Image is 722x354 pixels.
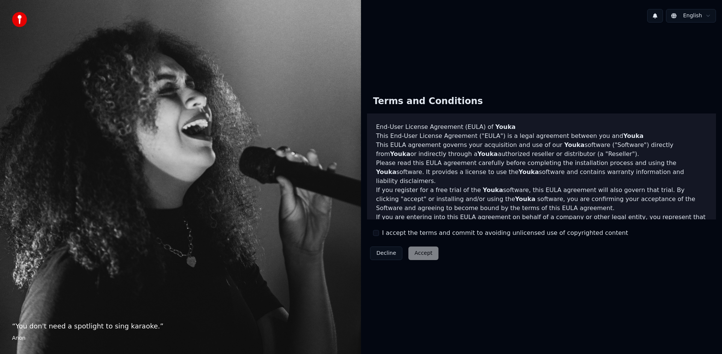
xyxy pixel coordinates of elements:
span: Youka [564,141,584,148]
span: Youka [376,168,396,175]
p: “ You don't need a spotlight to sing karaoke. ” [12,321,349,331]
p: Please read this EULA agreement carefully before completing the installation process and using th... [376,159,707,186]
span: Youka [519,168,539,175]
label: I accept the terms and commit to avoiding unlicensed use of copyrighted content [382,228,628,238]
p: This End-User License Agreement ("EULA") is a legal agreement between you and [376,132,707,141]
span: Youka [390,150,410,157]
p: If you are entering into this EULA agreement on behalf of a company or other legal entity, you re... [376,213,707,249]
p: This EULA agreement governs your acquisition and use of our software ("Software") directly from o... [376,141,707,159]
span: Youka [495,123,516,130]
button: Decline [370,247,402,260]
span: Youka [515,195,535,203]
div: Terms and Conditions [367,89,489,113]
span: Youka [623,132,643,139]
span: Youka [483,186,503,194]
h3: End-User License Agreement (EULA) of [376,123,707,132]
footer: Anon [12,334,349,342]
img: youka [12,12,27,27]
p: If you register for a free trial of the software, this EULA agreement will also govern that trial... [376,186,707,213]
span: Youka [478,150,498,157]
